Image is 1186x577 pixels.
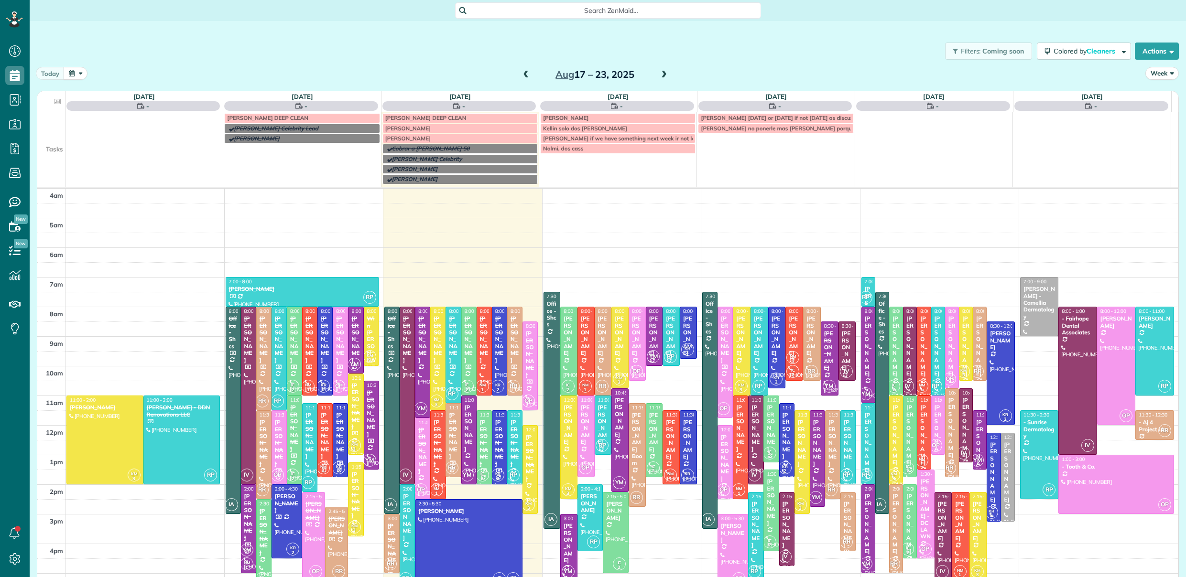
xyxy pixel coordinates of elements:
[598,315,609,356] div: [PERSON_NAME]
[596,380,609,393] span: RR
[948,397,956,459] div: [PERSON_NAME]
[770,378,782,387] small: 2
[510,315,520,363] div: [PERSON_NAME]
[525,434,535,482] div: [PERSON_NAME]
[433,419,443,467] div: [PERSON_NAME]
[751,397,777,403] span: 11:00 - 2:00
[580,404,592,445] div: [PERSON_NAME]
[736,315,748,356] div: [PERSON_NAME]
[1023,286,1055,320] div: [PERSON_NAME] - Camellia Dermatology
[892,315,900,377] div: [PERSON_NAME]
[920,315,928,377] div: [PERSON_NAME]
[403,315,412,363] div: [PERSON_NAME]
[1139,412,1167,418] span: 11:30 - 12:30
[234,135,279,142] span: [PERSON_NAME]
[613,378,625,387] small: 3
[990,330,1012,351] div: [PERSON_NAME]
[706,293,729,299] span: 7:30 - 3:30
[666,308,692,314] span: 8:00 - 10:00
[736,308,762,314] span: 8:00 - 11:00
[608,93,629,100] a: [DATE]
[705,300,715,335] div: Office - Shcs
[962,315,970,377] div: [PERSON_NAME]
[805,365,818,378] span: RR
[228,286,376,292] div: [PERSON_NAME]
[292,93,313,100] a: [DATE]
[403,308,426,314] span: 8:00 - 2:00
[234,125,318,132] span: [PERSON_NAME] Celebrity Lead
[823,380,836,393] span: YM
[305,315,315,363] div: [PERSON_NAME]
[721,427,747,433] span: 12:00 - 2:30
[305,382,311,387] span: NM
[614,315,626,356] div: [PERSON_NAME]
[920,308,946,314] span: 8:00 - 11:00
[920,404,928,466] div: [PERSON_NAME]
[321,382,326,387] span: KR
[465,397,490,403] span: 11:00 - 2:00
[465,308,490,314] span: 8:00 - 11:00
[596,439,609,452] span: RP
[824,330,836,371] div: [PERSON_NAME]
[892,382,896,387] span: IC
[367,315,376,377] div: Win [PERSON_NAME]
[351,441,358,447] span: KM
[543,145,584,152] span: Nolmi, dos cass
[336,308,362,314] span: 8:00 - 11:00
[290,404,299,452] div: [PERSON_NAME]
[387,315,397,350] div: Office - Shcs
[526,323,552,329] span: 8:30 - 11:30
[892,397,918,403] span: 11:00 - 2:00
[683,412,709,418] span: 11:30 - 2:00
[321,405,347,411] span: 11:15 - 1:45
[1023,412,1049,418] span: 11:30 - 2:30
[448,315,458,363] div: [PERSON_NAME]
[976,412,1002,418] span: 11:30 - 1:30
[418,308,444,314] span: 8:00 - 11:45
[228,315,238,350] div: Office - Shcs
[479,419,489,467] div: [PERSON_NAME]
[581,397,607,403] span: 11:00 - 1:45
[367,389,376,438] div: [PERSON_NAME]
[492,385,504,395] small: 2
[418,419,444,426] span: 11:45 - 2:30
[828,419,838,467] div: [PERSON_NAME]
[685,345,690,351] span: KR
[841,330,853,371] div: [PERSON_NAME]
[632,405,658,411] span: 11:15 - 2:45
[69,404,141,411] div: [PERSON_NAME]
[336,412,345,460] div: [PERSON_NAME]
[367,308,393,314] span: 8:00 - 10:00
[259,419,269,467] div: [PERSON_NAME]
[70,397,96,403] span: 11:00 - 2:00
[564,308,589,314] span: 8:00 - 11:00
[878,300,886,335] div: Office - Shcs
[990,323,1016,329] span: 8:30 - 12:00
[665,419,677,460] div: [PERSON_NAME]
[1037,43,1131,60] button: Colored byCleaners
[579,385,591,395] small: 1
[631,412,643,467] div: [PERSON_NAME] Boom
[701,125,892,132] span: [PERSON_NAME] no ponerle mas [PERSON_NAME] porque tiene una cita
[385,114,467,121] span: [PERSON_NAME] DEEP CLEAN
[290,308,316,314] span: 8:00 - 11:00
[920,397,946,403] span: 11:00 - 1:30
[843,419,853,467] div: [PERSON_NAME]
[244,308,267,314] span: 8:00 - 2:00
[1100,315,1132,329] div: [PERSON_NAME]
[664,350,677,363] span: RP
[943,373,956,385] span: OP
[133,93,155,100] a: [DATE]
[392,165,437,172] span: [PERSON_NAME]
[495,315,504,363] div: [PERSON_NAME]
[720,315,730,363] div: [PERSON_NAME]
[789,308,815,314] span: 8:00 - 10:30
[766,404,776,452] div: [PERSON_NAME]
[511,308,536,314] span: 8:00 - 11:00
[244,315,253,363] div: [PERSON_NAME]
[418,315,427,363] div: [PERSON_NAME]
[948,308,974,314] span: 8:00 - 10:45
[935,308,960,314] span: 8:00 - 11:00
[495,419,504,467] div: [PERSON_NAME]
[1139,308,1164,314] span: 8:00 - 11:00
